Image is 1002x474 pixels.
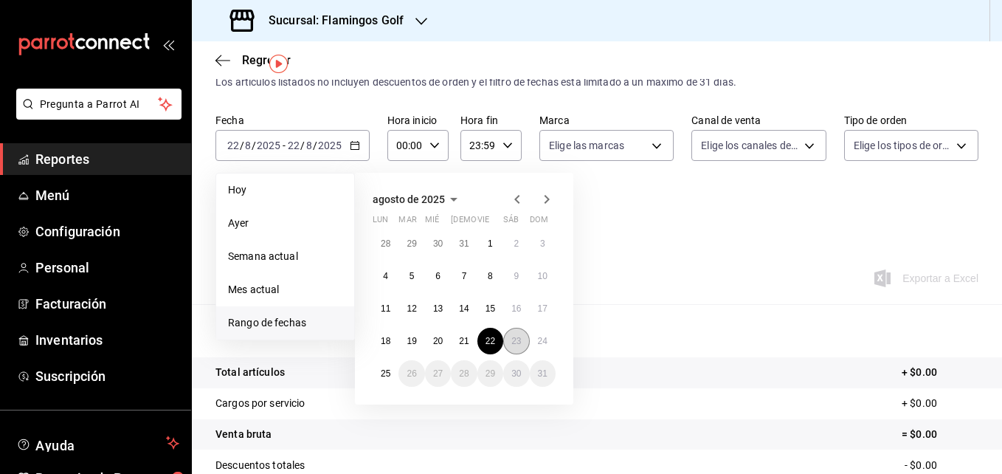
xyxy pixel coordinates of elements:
[373,230,398,257] button: 28 de julio de 2025
[530,230,556,257] button: 3 de agosto de 2025
[451,230,477,257] button: 31 de julio de 2025
[407,238,416,249] abbr: 29 de julio de 2025
[35,294,179,314] span: Facturación
[539,115,674,126] label: Marca
[381,238,390,249] abbr: 28 de julio de 2025
[503,360,529,387] button: 30 de agosto de 2025
[313,140,317,151] span: /
[244,140,252,151] input: --
[215,53,291,67] button: Regresar
[16,89,182,120] button: Pregunta a Parrot AI
[269,55,288,73] img: Tooltip marker
[477,360,503,387] button: 29 de agosto de 2025
[398,263,424,289] button: 5 de agosto de 2025
[538,271,547,281] abbr: 10 de agosto de 2025
[462,271,467,281] abbr: 7 de agosto de 2025
[503,263,529,289] button: 9 de agosto de 2025
[435,271,440,281] abbr: 6 de agosto de 2025
[538,368,547,379] abbr: 31 de agosto de 2025
[35,149,179,169] span: Reportes
[425,263,451,289] button: 6 de agosto de 2025
[451,215,538,230] abbr: jueves
[511,303,521,314] abbr: 16 de agosto de 2025
[701,138,798,153] span: Elige los canales de venta
[410,271,415,281] abbr: 5 de agosto de 2025
[514,238,519,249] abbr: 2 de agosto de 2025
[252,140,256,151] span: /
[511,336,521,346] abbr: 23 de agosto de 2025
[162,38,174,50] button: open_drawer_menu
[425,328,451,354] button: 20 de agosto de 2025
[215,396,305,411] p: Cargos por servicio
[530,263,556,289] button: 10 de agosto de 2025
[215,427,272,442] p: Venta bruta
[228,315,342,331] span: Rango de fechas
[503,215,519,230] abbr: sábado
[373,328,398,354] button: 18 de agosto de 2025
[10,107,182,123] a: Pregunta a Parrot AI
[451,263,477,289] button: 7 de agosto de 2025
[40,97,159,112] span: Pregunta a Parrot AI
[477,263,503,289] button: 8 de agosto de 2025
[451,328,477,354] button: 21 de agosto de 2025
[35,221,179,241] span: Configuración
[459,238,469,249] abbr: 31 de julio de 2025
[530,215,548,230] abbr: domingo
[854,138,951,153] span: Elige los tipos de orden
[398,215,416,230] abbr: martes
[228,249,342,264] span: Semana actual
[383,271,388,281] abbr: 4 de agosto de 2025
[477,295,503,322] button: 15 de agosto de 2025
[373,215,388,230] abbr: lunes
[503,230,529,257] button: 2 de agosto de 2025
[35,330,179,350] span: Inventarios
[488,271,493,281] abbr: 8 de agosto de 2025
[215,115,370,126] label: Fecha
[242,53,291,67] span: Regresar
[459,303,469,314] abbr: 14 de agosto de 2025
[905,458,978,473] p: - $0.00
[530,295,556,322] button: 17 de agosto de 2025
[373,193,445,205] span: agosto de 2025
[425,215,439,230] abbr: miércoles
[902,396,978,411] p: + $0.00
[35,434,160,452] span: Ayuda
[215,458,305,473] p: Descuentos totales
[514,271,519,281] abbr: 9 de agosto de 2025
[398,328,424,354] button: 19 de agosto de 2025
[240,140,244,151] span: /
[844,115,978,126] label: Tipo de orden
[433,336,443,346] abbr: 20 de agosto de 2025
[433,368,443,379] abbr: 27 de agosto de 2025
[433,303,443,314] abbr: 13 de agosto de 2025
[902,427,978,442] p: = $0.00
[486,368,495,379] abbr: 29 de agosto de 2025
[373,263,398,289] button: 4 de agosto de 2025
[35,258,179,278] span: Personal
[691,115,826,126] label: Canal de venta
[451,360,477,387] button: 28 de agosto de 2025
[407,303,416,314] abbr: 12 de agosto de 2025
[257,12,404,30] h3: Sucursal: Flamingos Golf
[460,115,522,126] label: Hora fin
[227,140,240,151] input: --
[407,336,416,346] abbr: 19 de agosto de 2025
[503,328,529,354] button: 23 de agosto de 2025
[398,230,424,257] button: 29 de julio de 2025
[477,328,503,354] button: 22 de agosto de 2025
[540,238,545,249] abbr: 3 de agosto de 2025
[228,216,342,231] span: Ayer
[486,336,495,346] abbr: 22 de agosto de 2025
[215,75,978,90] div: Los artículos listados no incluyen descuentos de orden y el filtro de fechas está limitado a un m...
[503,295,529,322] button: 16 de agosto de 2025
[381,336,390,346] abbr: 18 de agosto de 2025
[381,303,390,314] abbr: 11 de agosto de 2025
[398,295,424,322] button: 12 de agosto de 2025
[256,140,281,151] input: ----
[317,140,342,151] input: ----
[35,185,179,205] span: Menú
[511,368,521,379] abbr: 30 de agosto de 2025
[35,366,179,386] span: Suscripción
[215,365,285,380] p: Total artículos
